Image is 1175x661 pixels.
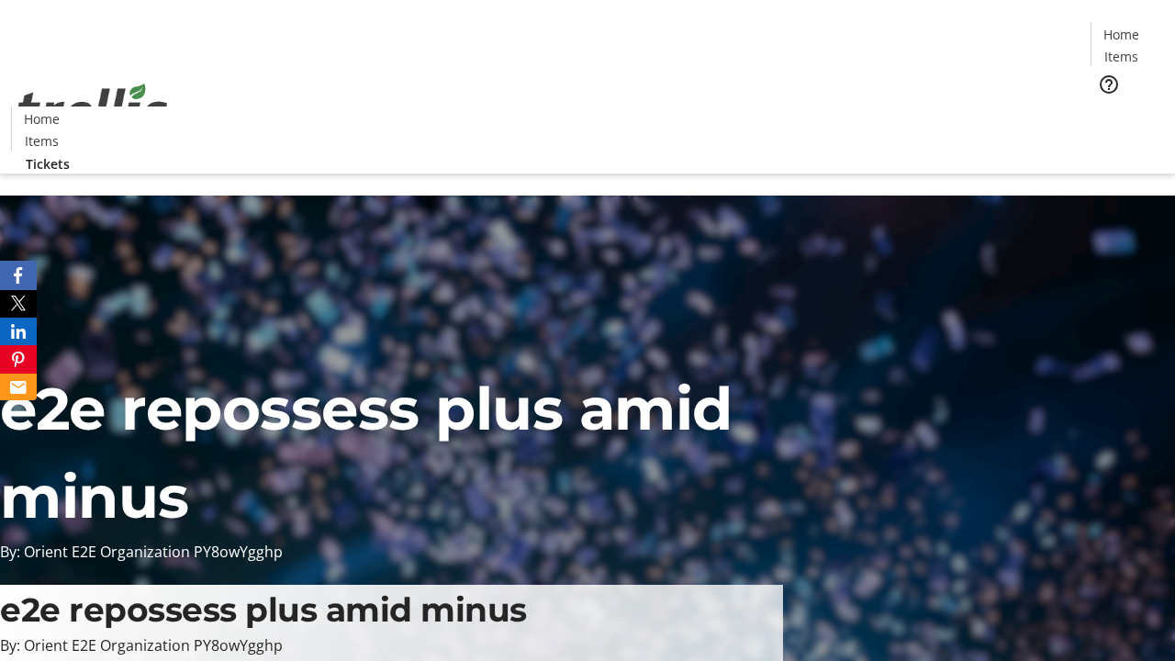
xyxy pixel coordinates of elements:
span: Home [24,109,60,129]
span: Items [1104,47,1138,66]
span: Items [25,131,59,151]
a: Tickets [11,154,84,174]
a: Items [1091,47,1150,66]
button: Help [1091,66,1127,103]
span: Tickets [26,154,70,174]
a: Home [12,109,71,129]
span: Tickets [1105,106,1149,126]
span: Home [1103,25,1139,44]
img: Orient E2E Organization PY8owYgghp's Logo [11,63,174,155]
a: Items [12,131,71,151]
a: Tickets [1091,106,1164,126]
a: Home [1091,25,1150,44]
